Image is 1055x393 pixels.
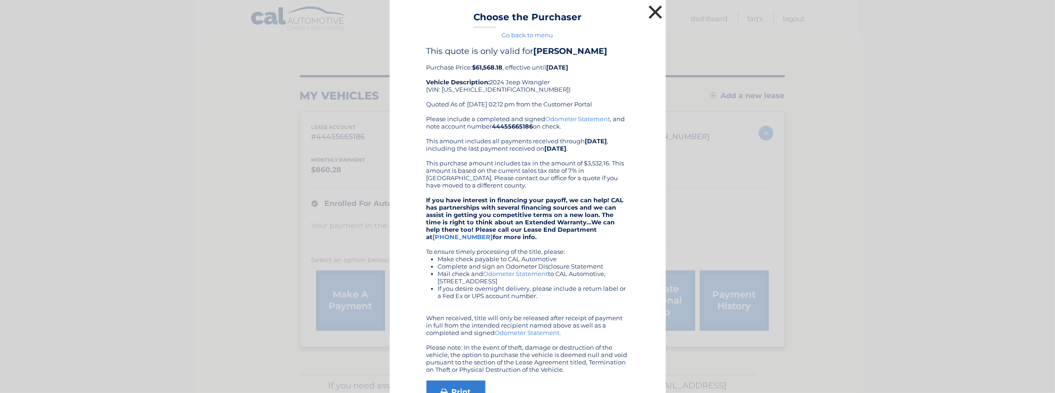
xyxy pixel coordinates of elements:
h3: Choose the Purchaser [473,12,582,28]
b: [DATE] [545,145,567,152]
strong: Vehicle Description: [427,78,490,86]
b: [DATE] [547,64,569,71]
button: × [646,3,665,21]
li: Complete and sign an Odometer Disclosure Statement [438,263,629,270]
a: Go back to menu [502,31,553,39]
a: [PHONE_NUMBER] [433,233,493,240]
a: Odometer Statement [546,115,611,123]
b: $61,568.18 [473,64,503,71]
a: Odometer Statement [495,329,560,336]
b: [DATE] [585,137,607,145]
strong: If you have interest in financing your payoff, we can help! CAL has partnerships with several fin... [427,196,624,240]
b: [PERSON_NAME] [534,46,608,56]
li: Mail check and to CAL Automotive, [STREET_ADDRESS] [438,270,629,285]
li: Make check payable to CAL Automotive [438,255,629,263]
div: Purchase Price: , effective until 2024 Jeep Wrangler (VIN: [US_VEHICLE_IDENTIFICATION_NUMBER]) Qu... [427,46,629,115]
a: Odometer Statement [484,270,548,277]
li: If you desire overnight delivery, please include a return label or a Fed Ex or UPS account number. [438,285,629,299]
b: 44455665186 [492,123,533,130]
h4: This quote is only valid for [427,46,629,56]
div: Please include a completed and signed , and note account number on check. This amount includes al... [427,115,629,373]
